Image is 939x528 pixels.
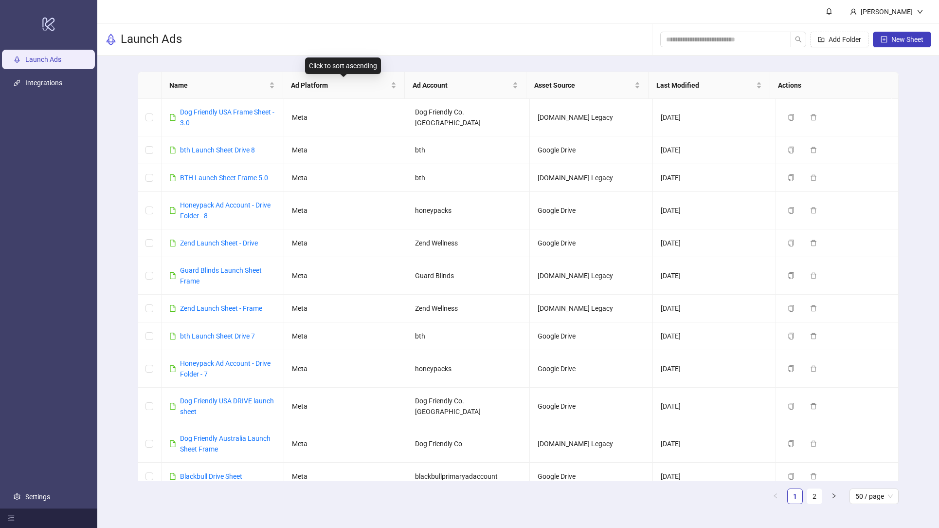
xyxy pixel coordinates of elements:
[180,108,274,127] a: Dog Friendly USA Frame Sheet - 3.0
[831,493,837,499] span: right
[291,80,389,91] span: Ad Platform
[180,397,274,415] a: Dog Friendly USA DRIVE launch sheet
[284,322,407,350] td: Meta
[407,295,530,322] td: Zend Wellness
[162,72,283,99] th: Name
[857,6,917,17] div: [PERSON_NAME]
[881,36,887,43] span: plus-square
[530,164,653,192] td: [DOMAIN_NAME] Legacy
[180,201,271,220] a: Honeypack Ad Account - Drive Folder - 8
[180,472,242,480] a: Blackbull Drive Sheet
[180,266,262,285] a: Guard Blinds Launch Sheet Frame
[891,36,923,43] span: New Sheet
[169,305,176,312] span: file
[653,322,776,350] td: [DATE]
[530,388,653,425] td: Google Drive
[407,388,530,425] td: Dog Friendly Co. [GEOGRAPHIC_DATA]
[284,136,407,164] td: Meta
[180,146,255,154] a: bth Launch Sheet Drive 8
[917,8,923,15] span: down
[807,489,822,504] a: 2
[810,272,817,279] span: delete
[405,72,526,99] th: Ad Account
[810,305,817,312] span: delete
[788,207,795,214] span: copy
[530,229,653,257] td: Google Drive
[407,192,530,229] td: honeypacks
[653,99,776,136] td: [DATE]
[530,425,653,463] td: [DOMAIN_NAME] Legacy
[407,164,530,192] td: bth
[656,80,754,91] span: Last Modified
[180,239,258,247] a: Zend Launch Sheet - Drive
[653,229,776,257] td: [DATE]
[283,72,405,99] th: Ad Platform
[407,463,530,490] td: blackbullprimaryadaccount
[413,80,510,91] span: Ad Account
[169,240,176,246] span: file
[873,32,931,47] button: New Sheet
[788,174,795,181] span: copy
[169,80,267,91] span: Name
[407,350,530,388] td: honeypacks
[169,147,176,153] span: file
[810,403,817,410] span: delete
[284,192,407,229] td: Meta
[407,322,530,350] td: bth
[284,229,407,257] td: Meta
[649,72,770,99] th: Last Modified
[284,99,407,136] td: Meta
[807,489,822,504] li: 2
[818,36,825,43] span: folder-add
[25,56,61,63] a: Launch Ads
[773,493,778,499] span: left
[530,192,653,229] td: Google Drive
[653,257,776,295] td: [DATE]
[169,333,176,339] span: file
[770,72,892,99] th: Actions
[284,388,407,425] td: Meta
[653,136,776,164] td: [DATE]
[169,272,176,279] span: file
[810,147,817,153] span: delete
[407,425,530,463] td: Dog Friendly Co
[530,99,653,136] td: [DOMAIN_NAME] Legacy
[788,114,795,121] span: copy
[810,333,817,339] span: delete
[788,147,795,153] span: copy
[768,489,783,504] li: Previous Page
[534,80,632,91] span: Asset Source
[810,32,869,47] button: Add Folder
[8,515,15,522] span: menu-fold
[180,174,268,182] a: BTH Launch Sheet Frame 5.0
[169,440,176,447] span: file
[530,463,653,490] td: Google Drive
[169,365,176,372] span: file
[407,229,530,257] td: Zend Wellness
[105,34,117,45] span: rocket
[653,295,776,322] td: [DATE]
[284,257,407,295] td: Meta
[653,350,776,388] td: [DATE]
[653,164,776,192] td: [DATE]
[810,174,817,181] span: delete
[284,425,407,463] td: Meta
[407,136,530,164] td: bth
[810,114,817,121] span: delete
[169,403,176,410] span: file
[653,463,776,490] td: [DATE]
[530,322,653,350] td: Google Drive
[169,207,176,214] span: file
[653,425,776,463] td: [DATE]
[25,79,62,87] a: Integrations
[849,489,899,504] div: Page Size
[788,365,795,372] span: copy
[530,295,653,322] td: [DOMAIN_NAME] Legacy
[530,350,653,388] td: Google Drive
[788,440,795,447] span: copy
[180,304,262,312] a: Zend Launch Sheet - Frame
[530,136,653,164] td: Google Drive
[829,36,861,43] span: Add Folder
[788,272,795,279] span: copy
[169,473,176,480] span: file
